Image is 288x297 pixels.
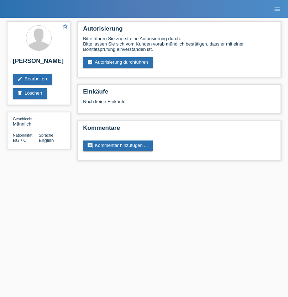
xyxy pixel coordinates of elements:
[62,23,68,30] i: star_border
[13,88,47,99] a: deleteLöschen
[62,23,68,31] a: star_border
[13,116,39,127] div: Männlich
[87,59,93,65] i: assignment_turned_in
[274,6,281,13] i: menu
[83,25,275,36] h2: Autorisierung
[13,74,52,85] a: editBearbeiten
[83,88,275,99] h2: Einkäufe
[83,99,275,110] div: Noch keine Einkäufe
[83,36,275,52] div: Bitte führen Sie zuerst eine Autorisierung durch. Bitte lassen Sie sich vom Kunden vorab mündlich...
[17,90,23,96] i: delete
[83,57,153,68] a: assignment_turned_inAutorisierung durchführen
[83,124,275,135] h2: Kommentare
[17,76,23,82] i: edit
[39,133,53,137] span: Sprache
[13,133,32,137] span: Nationalität
[13,58,64,68] h2: [PERSON_NAME]
[83,140,153,151] a: commentKommentar hinzufügen ...
[270,7,284,11] a: menu
[13,117,32,121] span: Geschlecht
[87,143,93,148] i: comment
[39,138,54,143] span: English
[13,138,27,143] span: Bulgarien / C / 01.04.2014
